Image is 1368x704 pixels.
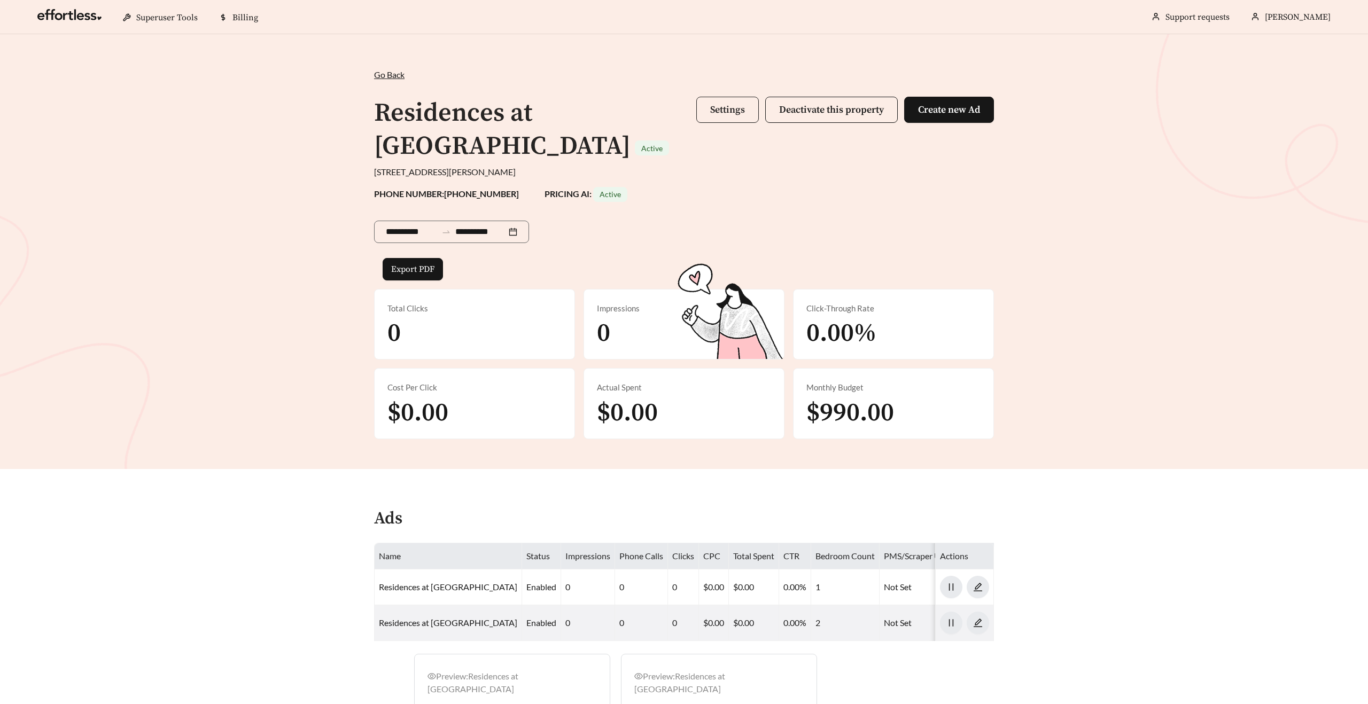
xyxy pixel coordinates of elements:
[597,302,771,315] div: Impressions
[383,258,443,280] button: Export PDF
[387,302,562,315] div: Total Clicks
[375,543,522,569] th: Name
[561,605,615,641] td: 0
[374,189,519,199] strong: PHONE NUMBER: [PHONE_NUMBER]
[729,543,779,569] th: Total Spent
[526,617,556,628] span: enabled
[561,543,615,569] th: Impressions
[967,576,989,598] button: edit
[387,381,562,394] div: Cost Per Click
[936,543,994,569] th: Actions
[379,617,517,628] a: Residences at [GEOGRAPHIC_DATA]
[441,227,451,237] span: swap-right
[634,672,643,680] span: eye
[600,190,621,199] span: Active
[374,69,405,80] span: Go Back
[967,582,989,592] a: edit
[374,166,994,178] div: [STREET_ADDRESS][PERSON_NAME]
[880,543,976,569] th: PMS/Scraper Unit Price
[232,12,258,23] span: Billing
[779,569,811,605] td: 0.00%
[545,189,627,199] strong: PRICING AI:
[597,397,658,429] span: $0.00
[941,582,962,592] span: pause
[641,144,663,153] span: Active
[374,510,402,528] h4: Ads
[696,97,759,123] button: Settings
[729,605,779,641] td: $0.00
[387,317,401,349] span: 0
[379,582,517,592] a: Residences at [GEOGRAPHIC_DATA]
[779,104,884,116] span: Deactivate this property
[806,317,876,349] span: 0.00%
[387,397,448,429] span: $0.00
[699,605,729,641] td: $0.00
[615,569,668,605] td: 0
[522,543,561,569] th: Status
[783,551,799,561] span: CTR
[615,543,668,569] th: Phone Calls
[811,543,880,569] th: Bedroom Count
[374,97,631,162] h1: Residences at [GEOGRAPHIC_DATA]
[904,97,994,123] button: Create new Ad
[880,605,976,641] td: Not Set
[1265,12,1331,22] span: [PERSON_NAME]
[391,263,434,276] span: Export PDF
[668,605,699,641] td: 0
[428,670,597,695] div: Preview: Residences at [GEOGRAPHIC_DATA]
[634,670,804,695] div: Preview: Residences at [GEOGRAPHIC_DATA]
[668,569,699,605] td: 0
[941,618,962,628] span: pause
[940,576,962,598] button: pause
[136,12,198,23] span: Superuser Tools
[1165,12,1230,22] a: Support requests
[526,582,556,592] span: enabled
[806,302,981,315] div: Click-Through Rate
[811,569,880,605] td: 1
[918,104,980,116] span: Create new Ad
[597,381,771,394] div: Actual Spent
[880,569,976,605] td: Not Set
[806,397,894,429] span: $990.00
[668,543,699,569] th: Clicks
[428,672,436,680] span: eye
[699,569,729,605] td: $0.00
[729,569,779,605] td: $0.00
[967,612,989,634] button: edit
[765,97,898,123] button: Deactivate this property
[967,617,989,628] a: edit
[806,381,981,394] div: Monthly Budget
[967,618,989,628] span: edit
[940,612,962,634] button: pause
[967,582,989,592] span: edit
[441,227,451,237] span: to
[710,104,745,116] span: Settings
[779,605,811,641] td: 0.00%
[703,551,720,561] span: CPC
[597,317,610,349] span: 0
[811,605,880,641] td: 2
[561,569,615,605] td: 0
[615,605,668,641] td: 0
